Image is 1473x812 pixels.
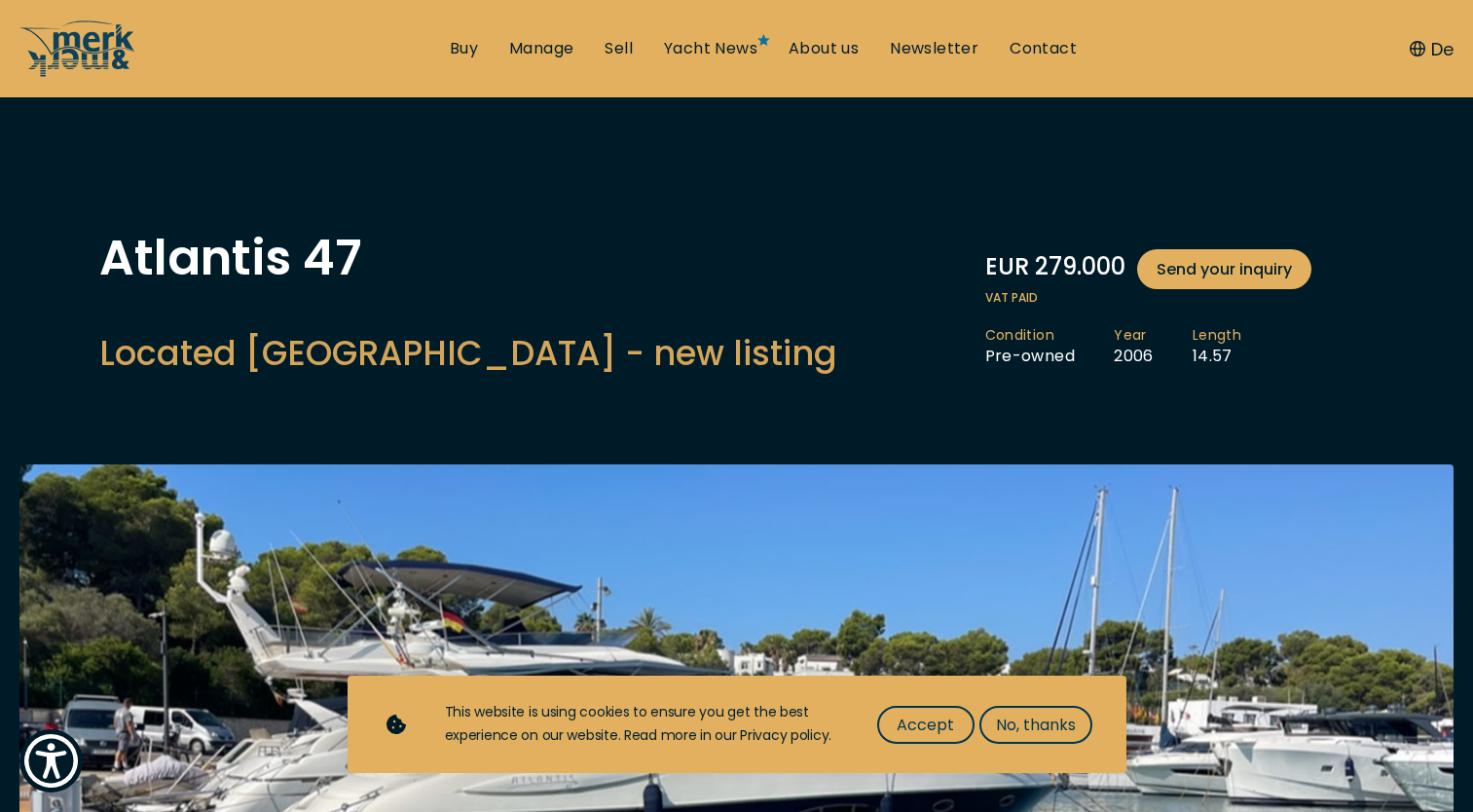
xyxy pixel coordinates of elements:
a: About us [789,38,859,59]
a: Manage [509,38,573,59]
a: Yacht News [664,38,757,59]
a: Send your inquiry [1137,249,1311,289]
span: Year [1114,326,1154,346]
li: 2006 [1114,326,1193,367]
span: Accept [897,713,954,737]
a: Newsletter [890,38,978,59]
div: EUR 279.000 [985,249,1375,289]
h2: Located [GEOGRAPHIC_DATA] - new listing [99,329,837,377]
a: Privacy policy [740,725,829,745]
button: De [1410,36,1454,62]
li: 14.57 [1193,326,1280,367]
a: Sell [605,38,633,59]
span: VAT paid [985,289,1375,307]
button: Accept [877,706,975,744]
a: Buy [450,38,478,59]
button: Show Accessibility Preferences [19,729,83,793]
span: No, thanks [996,713,1076,737]
span: Length [1193,326,1241,346]
h1: Atlantis 47 [99,234,837,282]
button: No, thanks [979,706,1092,744]
span: Send your inquiry [1157,257,1292,281]
a: Contact [1010,38,1077,59]
span: Condition [985,326,1076,346]
li: Pre-owned [985,326,1115,367]
div: This website is using cookies to ensure you get the best experience on our website. Read more in ... [445,701,838,748]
